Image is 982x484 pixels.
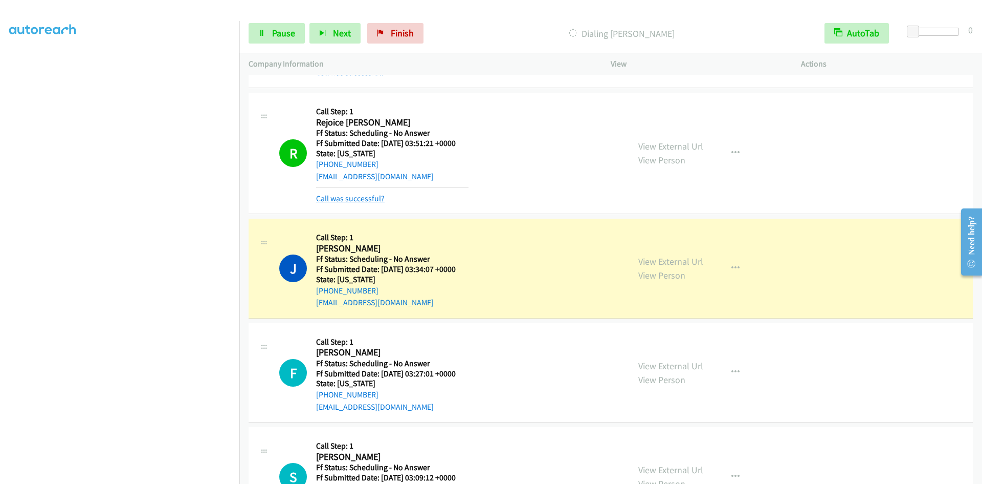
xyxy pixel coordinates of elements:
div: Delay between calls (in seconds) [912,28,959,36]
a: [EMAIL_ADDRESS][DOMAIN_NAME] [316,298,434,307]
h2: [PERSON_NAME] [316,347,468,359]
h5: Ff Status: Scheduling - No Answer [316,462,490,473]
a: View Person [638,374,685,386]
div: 0 [968,23,973,37]
a: [EMAIL_ADDRESS][DOMAIN_NAME] [316,402,434,412]
a: View External Url [638,464,703,476]
h5: Ff Status: Scheduling - No Answer [316,254,468,264]
a: View Person [638,269,685,281]
h5: Ff Status: Scheduling - No Answer [316,128,468,138]
h5: Call Step: 1 [316,233,468,243]
p: Actions [801,58,973,70]
h5: State: [US_STATE] [316,378,468,389]
h5: Call Step: 1 [316,441,490,451]
a: [PHONE_NUMBER] [316,159,378,169]
button: Next [309,23,361,44]
iframe: Resource Center [952,201,982,283]
a: [PHONE_NUMBER] [316,286,378,296]
a: View Person [638,154,685,166]
h5: Ff Submitted Date: [DATE] 03:27:01 +0000 [316,369,468,379]
h5: Ff Submitted Date: [DATE] 03:34:07 +0000 [316,264,468,275]
a: View External Url [638,140,703,152]
div: The call is yet to be attempted [279,359,307,387]
h1: R [279,139,307,167]
h5: Ff Submitted Date: [DATE] 03:51:21 +0000 [316,138,468,149]
h5: State: [US_STATE] [316,149,468,159]
h5: Ff Submitted Date: [DATE] 03:09:12 +0000 [316,473,490,483]
h2: Rejoice [PERSON_NAME] [316,117,468,129]
h2: [PERSON_NAME] [316,451,468,463]
a: View External Url [638,360,703,372]
a: Pause [249,23,305,44]
h5: State: [US_STATE] [316,275,468,285]
a: Call was successful? [316,68,385,77]
h5: Call Step: 1 [316,337,468,347]
a: View External Url [638,256,703,267]
p: Company Information [249,58,592,70]
h1: F [279,359,307,387]
a: Call was successful? [316,194,385,203]
a: [EMAIL_ADDRESS][DOMAIN_NAME] [316,172,434,181]
p: Dialing [PERSON_NAME] [437,27,806,40]
a: Finish [367,23,423,44]
h5: Call Step: 1 [316,107,468,117]
span: Pause [272,27,295,39]
span: Next [333,27,351,39]
a: [PHONE_NUMBER] [316,390,378,399]
h5: Ff Status: Scheduling - No Answer [316,359,468,369]
p: View [611,58,783,70]
h1: J [279,255,307,282]
h2: [PERSON_NAME] [316,243,468,255]
button: AutoTab [824,23,889,44]
span: Finish [391,27,414,39]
